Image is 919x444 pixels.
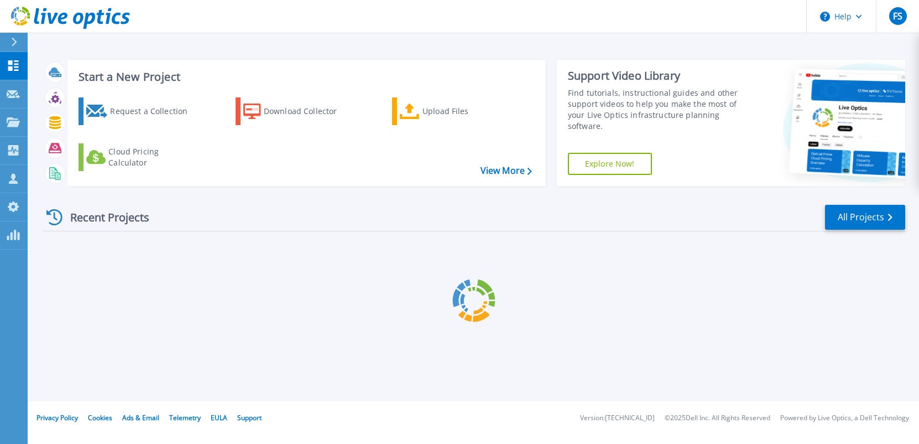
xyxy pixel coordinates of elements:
[79,143,202,171] a: Cloud Pricing Calculator
[825,205,905,230] a: All Projects
[780,415,909,422] li: Powered by Live Optics, a Dell Technology
[665,415,770,422] li: © 2025 Dell Inc. All Rights Reserved
[36,413,78,422] a: Privacy Policy
[568,153,652,175] a: Explore Now!
[392,97,515,125] a: Upload Files
[43,204,164,231] div: Recent Projects
[237,413,262,422] a: Support
[264,100,352,122] div: Download Collector
[110,100,199,122] div: Request a Collection
[79,71,531,83] h3: Start a New Project
[568,87,744,132] div: Find tutorials, instructional guides and other support videos to help you make the most of your L...
[88,413,112,422] a: Cookies
[122,413,159,422] a: Ads & Email
[422,100,511,122] div: Upload Files
[568,69,744,83] div: Support Video Library
[79,97,202,125] a: Request a Collection
[211,413,227,422] a: EULA
[108,146,197,168] div: Cloud Pricing Calculator
[236,97,359,125] a: Download Collector
[893,12,902,20] span: FS
[169,413,201,422] a: Telemetry
[580,415,655,422] li: Version: [TECHNICAL_ID]
[481,166,532,176] a: View More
